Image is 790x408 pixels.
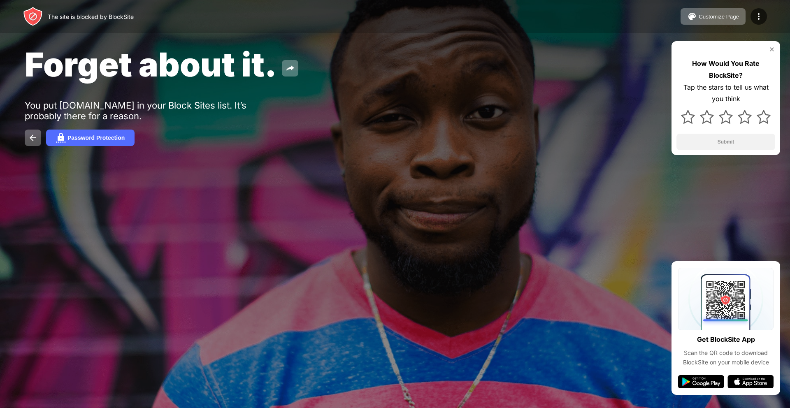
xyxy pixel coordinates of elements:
[699,14,739,20] div: Customize Page
[678,375,724,388] img: google-play.svg
[757,110,771,124] img: star.svg
[46,130,135,146] button: Password Protection
[285,63,295,73] img: share.svg
[769,46,775,53] img: rate-us-close.svg
[697,334,755,345] div: Get BlockSite App
[754,12,764,21] img: menu-icon.svg
[23,7,43,26] img: header-logo.svg
[678,348,774,367] div: Scan the QR code to download BlockSite on your mobile device
[687,12,697,21] img: pallet.svg
[48,13,134,20] div: The site is blocked by BlockSite
[25,100,279,121] div: You put [DOMAIN_NAME] in your Block Sites list. It’s probably there for a reason.
[67,134,125,141] div: Password Protection
[700,110,714,124] img: star.svg
[56,133,66,143] img: password.svg
[727,375,774,388] img: app-store.svg
[28,133,38,143] img: back.svg
[25,44,277,84] span: Forget about it.
[719,110,733,124] img: star.svg
[676,81,775,105] div: Tap the stars to tell us what you think
[676,58,775,81] div: How Would You Rate BlockSite?
[676,134,775,150] button: Submit
[681,110,695,124] img: star.svg
[678,268,774,330] img: qrcode.svg
[681,8,746,25] button: Customize Page
[738,110,752,124] img: star.svg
